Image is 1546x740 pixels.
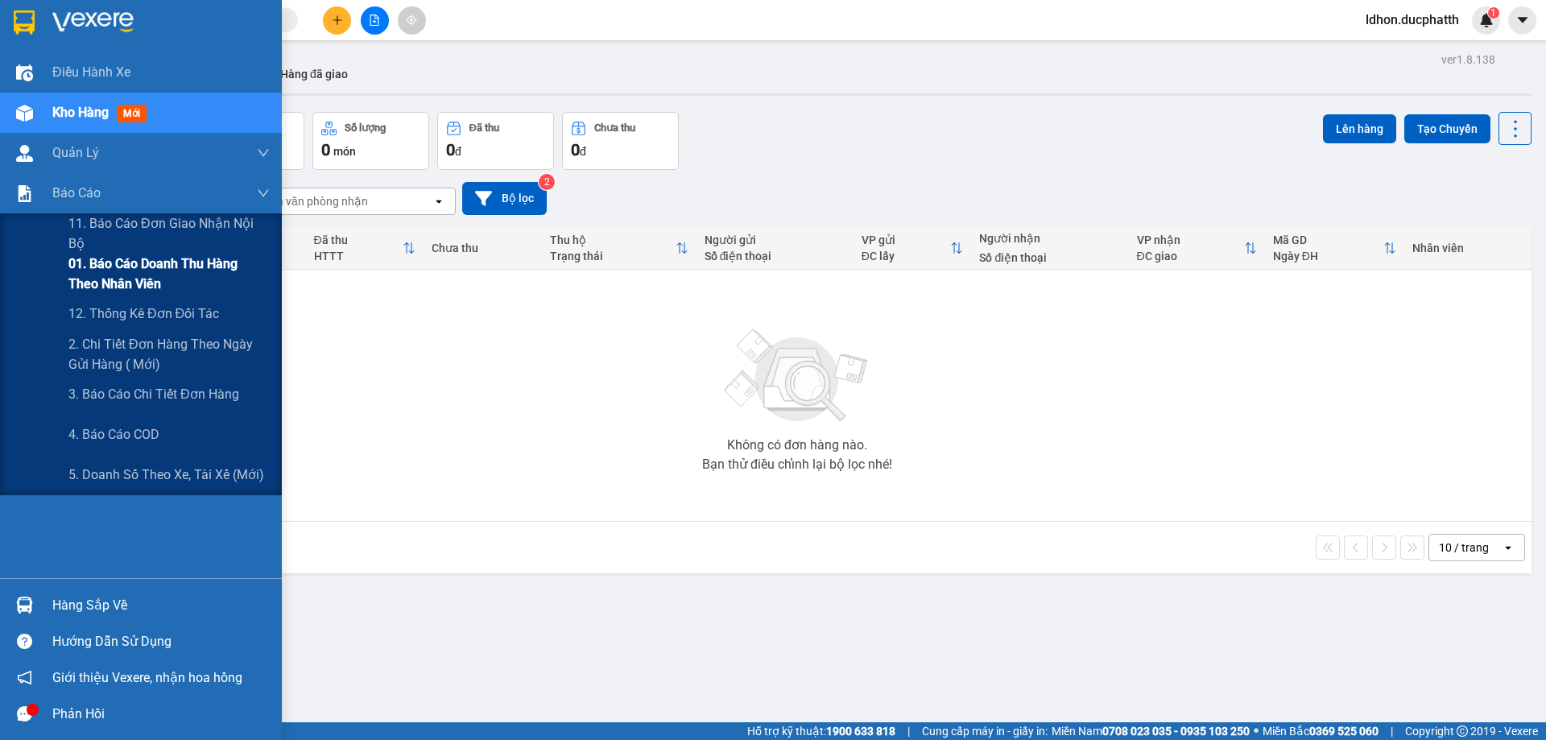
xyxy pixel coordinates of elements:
span: 11. Báo cáo đơn giao nhận nội bộ [68,213,270,254]
span: down [257,187,270,200]
img: warehouse-icon [16,105,33,122]
div: ĐC lấy [862,250,951,263]
div: Chưa thu [594,122,635,134]
button: Đã thu0đ [437,112,554,170]
div: Nhân viên [1412,242,1523,254]
span: notification [17,670,32,685]
sup: 2 [539,174,555,190]
span: 4. Báo cáo COD [68,424,159,444]
span: 5. Doanh số theo xe, tài xế (mới) [68,465,264,485]
div: Số lượng [345,122,386,134]
button: Tạo Chuyến [1404,114,1490,143]
svg: open [1502,541,1515,554]
span: Kho hàng [52,105,109,120]
div: Phản hồi [52,702,270,726]
img: warehouse-icon [16,64,33,81]
div: Thu hộ [550,234,676,246]
span: caret-down [1515,13,1530,27]
span: file-add [369,14,380,26]
img: svg+xml;base64,PHN2ZyBjbGFzcz0ibGlzdC1wbHVnX19zdmciIHhtbG5zPSJodHRwOi8vd3d3LnczLm9yZy8yMDAwL3N2Zy... [717,320,878,432]
img: logo-vxr [14,10,35,35]
strong: 1900 633 818 [826,725,895,738]
th: Toggle SortBy [1265,227,1404,270]
div: 10 / trang [1439,539,1489,556]
div: Người nhận [979,232,1120,245]
span: | [1391,722,1393,740]
div: Chọn văn phòng nhận [257,193,368,209]
span: Giới thiệu Vexere, nhận hoa hồng [52,668,242,688]
th: Toggle SortBy [854,227,972,270]
span: Điều hành xe [52,62,130,82]
div: Đã thu [469,122,499,134]
span: 01. Báo cáo doanh thu hàng theo nhân viên [68,254,270,294]
span: 3. Báo cáo chi tiết đơn hàng [68,384,239,404]
th: Toggle SortBy [542,227,697,270]
img: warehouse-icon [16,145,33,162]
div: ver 1.8.138 [1441,51,1495,68]
span: copyright [1457,726,1468,737]
th: Toggle SortBy [306,227,424,270]
span: Quản Lý [52,143,99,163]
button: file-add [361,6,389,35]
img: solution-icon [16,185,33,202]
button: Số lượng0món [312,112,429,170]
div: Bạn thử điều chỉnh lại bộ lọc nhé! [702,458,892,471]
span: | [907,722,910,740]
span: 12. Thống kê đơn đối tác [68,304,219,324]
button: caret-down [1508,6,1536,35]
button: Hàng đã giao [267,55,361,93]
button: aim [398,6,426,35]
span: 1 [1490,7,1496,19]
div: HTTT [314,250,403,263]
div: Người gửi [705,234,845,246]
span: 0 [571,140,580,159]
div: Không có đơn hàng nào. [727,439,867,452]
div: Số điện thoại [979,251,1120,264]
span: 2. Chi tiết đơn hàng theo ngày gửi hàng ( mới) [68,334,270,374]
span: down [257,147,270,159]
sup: 1 [1488,7,1499,19]
span: đ [580,145,586,158]
span: Báo cáo [52,183,101,203]
span: ldhon.ducphatth [1353,10,1472,30]
span: aim [406,14,417,26]
div: VP gửi [862,234,951,246]
button: Bộ lọc [462,182,547,215]
div: Hướng dẫn sử dụng [52,630,270,654]
span: ⚪️ [1254,728,1259,734]
span: Cung cấp máy in - giấy in: [922,722,1048,740]
span: Miền Bắc [1263,722,1379,740]
div: Trạng thái [550,250,676,263]
span: món [333,145,356,158]
span: plus [332,14,343,26]
div: VP nhận [1137,234,1244,246]
div: Đã thu [314,234,403,246]
span: question-circle [17,634,32,649]
div: Ngày ĐH [1273,250,1383,263]
span: Miền Nam [1052,722,1250,740]
svg: open [432,195,445,208]
div: Số điện thoại [705,250,845,263]
th: Toggle SortBy [1129,227,1265,270]
img: warehouse-icon [16,597,33,614]
img: icon-new-feature [1479,13,1494,27]
span: 0 [321,140,330,159]
div: Chưa thu [432,242,534,254]
strong: 0369 525 060 [1309,725,1379,738]
button: Chưa thu0đ [562,112,679,170]
span: đ [455,145,461,158]
div: Hàng sắp về [52,593,270,618]
div: ĐC giao [1137,250,1244,263]
div: Mã GD [1273,234,1383,246]
span: mới [117,105,147,122]
button: plus [323,6,351,35]
span: Hỗ trợ kỹ thuật: [747,722,895,740]
strong: 0708 023 035 - 0935 103 250 [1102,725,1250,738]
span: 0 [446,140,455,159]
button: Lên hàng [1323,114,1396,143]
span: message [17,706,32,721]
